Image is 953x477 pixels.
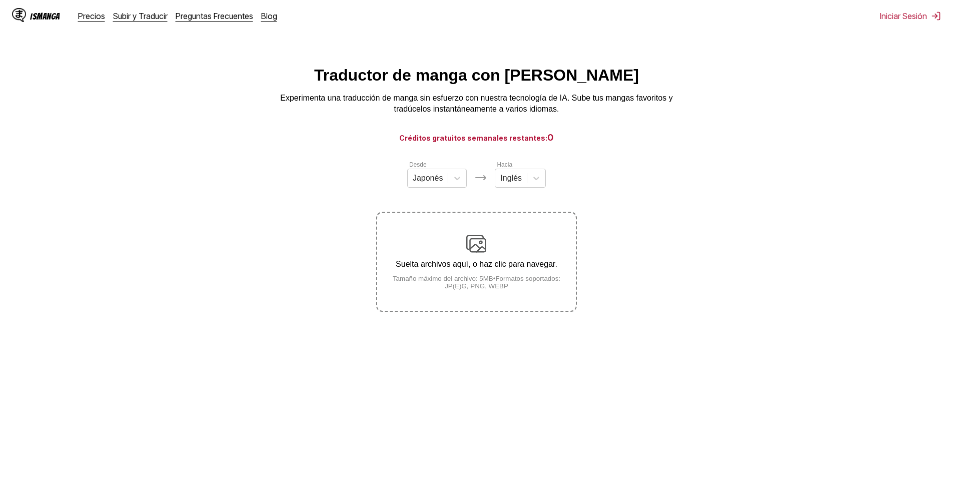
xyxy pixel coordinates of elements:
[547,132,554,143] span: 0
[30,12,60,21] div: IsManga
[277,93,677,115] p: Experimenta una traducción de manga sin esfuerzo con nuestra tecnología de IA. Sube tus mangas fa...
[113,11,168,21] a: Subir y Traducir
[377,260,575,269] p: Suelta archivos aquí, o haz clic para navegar.
[497,161,512,168] label: Hacia
[12,8,26,22] img: IsManga Logo
[880,11,941,21] button: Iniciar Sesión
[409,161,427,168] label: Desde
[261,11,277,21] a: Blog
[12,8,78,24] a: IsManga LogoIsManga
[931,11,941,21] img: Sign out
[314,66,639,85] h1: Traductor de manga con [PERSON_NAME]
[475,172,487,184] img: Languages icon
[24,131,929,144] h3: Créditos gratuitos semanales restantes:
[377,275,575,290] small: Tamaño máximo del archivo: 5MB • Formatos soportados: JP(E)G, PNG, WEBP
[176,11,253,21] a: Preguntas Frecuentes
[78,11,105,21] a: Precios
